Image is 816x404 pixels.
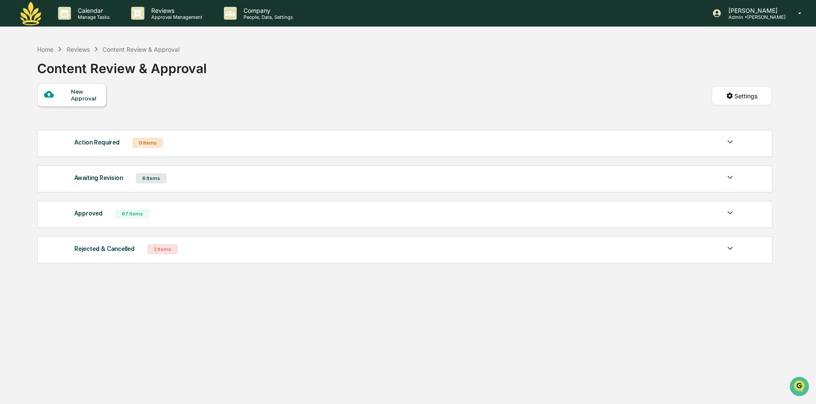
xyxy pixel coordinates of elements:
[722,7,786,14] p: [PERSON_NAME]
[71,88,100,102] div: New Approval
[9,109,15,115] div: 🖐️
[74,172,123,183] div: Awaiting Revision
[60,144,103,151] a: Powered byPylon
[789,376,812,399] iframe: Open customer support
[70,108,106,116] span: Attestations
[17,124,54,133] span: Data Lookup
[9,18,156,32] p: How can we help?
[132,138,163,148] div: 0 Items
[5,104,59,120] a: 🖐️Preclearance
[21,2,41,25] img: logo
[722,14,786,20] p: Admin • [PERSON_NAME]
[29,74,108,81] div: We're available if you need us!
[71,14,114,20] p: Manage Tasks
[144,7,207,14] p: Reviews
[85,145,103,151] span: Pylon
[9,65,24,81] img: 1746055101610-c473b297-6a78-478c-a979-82029cc54cd1
[712,86,772,105] button: Settings
[71,7,114,14] p: Calendar
[74,243,135,254] div: Rejected & Cancelled
[144,14,207,20] p: Approval Management
[37,46,53,53] div: Home
[29,65,140,74] div: Start new chat
[9,125,15,132] div: 🔎
[17,108,55,116] span: Preclearance
[725,172,735,183] img: caret
[145,68,156,78] button: Start new chat
[5,121,57,136] a: 🔎Data Lookup
[147,244,178,254] div: 2 Items
[103,46,179,53] div: Content Review & Approval
[62,109,69,115] div: 🗄️
[74,208,103,219] div: Approved
[237,14,297,20] p: People, Data, Settings
[115,209,150,219] div: 67 Items
[59,104,109,120] a: 🗄️Attestations
[725,208,735,218] img: caret
[37,54,207,76] div: Content Review & Approval
[22,39,141,48] input: Clear
[67,46,90,53] div: Reviews
[725,137,735,147] img: caret
[74,137,120,148] div: Action Required
[136,173,167,183] div: 6 Items
[725,243,735,254] img: caret
[237,7,297,14] p: Company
